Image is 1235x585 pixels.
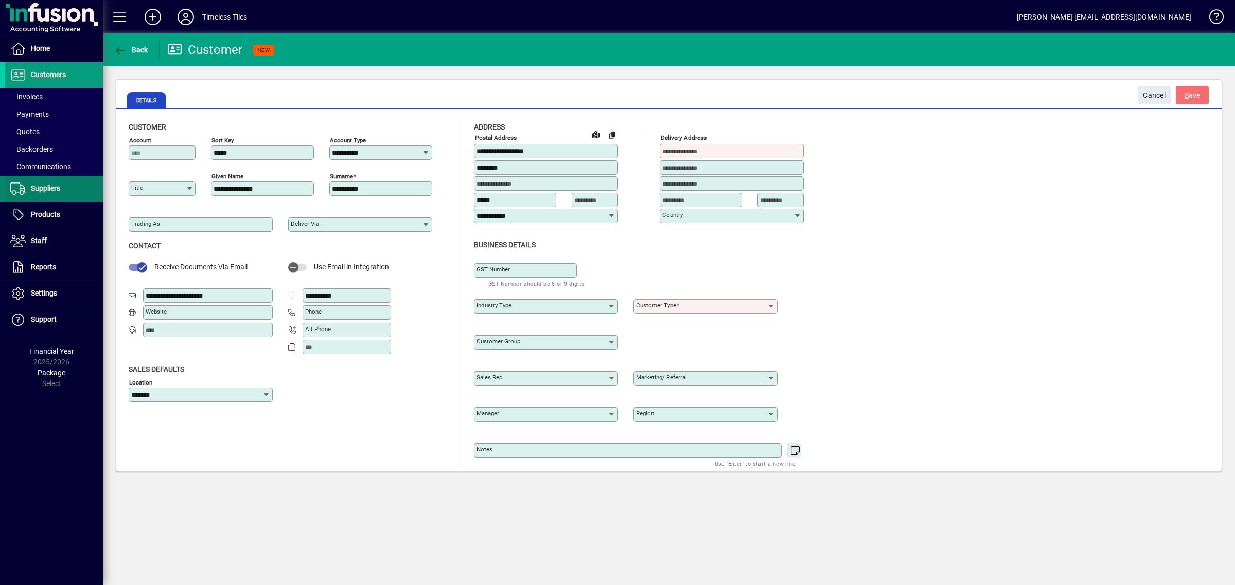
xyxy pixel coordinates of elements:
div: Timeless Tiles [202,9,247,25]
span: Quotes [10,127,40,136]
mat-label: Manager [477,410,499,417]
span: S [1185,91,1189,99]
span: Settings [31,289,57,297]
mat-label: Sort key [211,137,234,144]
span: Reports [31,263,56,271]
a: Invoices [5,88,103,105]
span: Support [31,315,57,323]
span: NEW [257,47,270,53]
span: Address [474,123,505,131]
a: Quotes [5,123,103,140]
a: Payments [5,105,103,123]
span: Products [31,210,60,218]
mat-label: Sales rep [477,374,502,381]
span: Business details [474,241,536,249]
button: Profile [169,8,202,26]
mat-label: Marketing/ Referral [636,374,687,381]
span: Financial Year [29,347,74,355]
a: Settings [5,281,103,306]
mat-label: Customer type [636,302,676,309]
span: Suppliers [31,184,60,192]
span: Cancel [1143,87,1166,104]
mat-label: Location [129,378,152,386]
mat-label: Region [636,410,654,417]
button: Back [111,41,151,59]
mat-label: Account [129,137,151,144]
a: Home [5,36,103,62]
mat-label: Deliver via [291,220,319,227]
span: Communications [10,162,71,171]
span: Back [114,46,148,54]
span: ave [1185,87,1201,104]
div: Customer [167,42,243,58]
mat-label: Website [146,308,167,315]
a: Staff [5,228,103,254]
span: Invoices [10,93,43,101]
span: Backorders [10,145,53,153]
a: Communications [5,158,103,175]
mat-label: Trading as [131,220,160,227]
span: Package [38,369,65,377]
span: Use Email in Integration [314,263,389,271]
span: Payments [10,110,49,118]
mat-label: GST Number [477,266,510,273]
mat-label: Alt Phone [305,325,331,333]
a: Suppliers [5,176,103,202]
span: Staff [31,236,47,245]
button: Add [136,8,169,26]
a: Reports [5,254,103,280]
mat-hint: GST Number should be 8 or 9 digits [488,278,585,289]
span: Customer [129,123,166,131]
span: Sales defaults [129,365,184,373]
mat-label: Country [662,211,683,218]
mat-hint: Use 'Enter' to start a new line [715,458,796,469]
app-page-header-button: Back [103,41,160,59]
mat-label: Notes [477,446,492,453]
button: Save [1176,86,1209,104]
a: Support [5,307,103,333]
span: Contact [129,242,161,250]
mat-label: Title [131,184,143,191]
a: Backorders [5,140,103,158]
mat-label: Given name [211,173,243,180]
a: Knowledge Base [1202,2,1222,35]
mat-label: Industry type [477,302,511,309]
a: Products [5,202,103,228]
span: Receive Documents Via Email [154,263,248,271]
mat-label: Phone [305,308,322,315]
span: Customers [31,70,66,79]
div: [PERSON_NAME] [EMAIL_ADDRESS][DOMAIN_NAME] [1017,9,1191,25]
button: Copy to Delivery address [604,126,621,143]
span: Details [127,92,166,108]
mat-label: Surname [330,173,353,180]
mat-label: Account Type [330,137,366,144]
button: Cancel [1138,86,1171,104]
a: View on map [588,126,604,142]
mat-label: Customer group [477,338,520,345]
span: Home [31,44,50,52]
